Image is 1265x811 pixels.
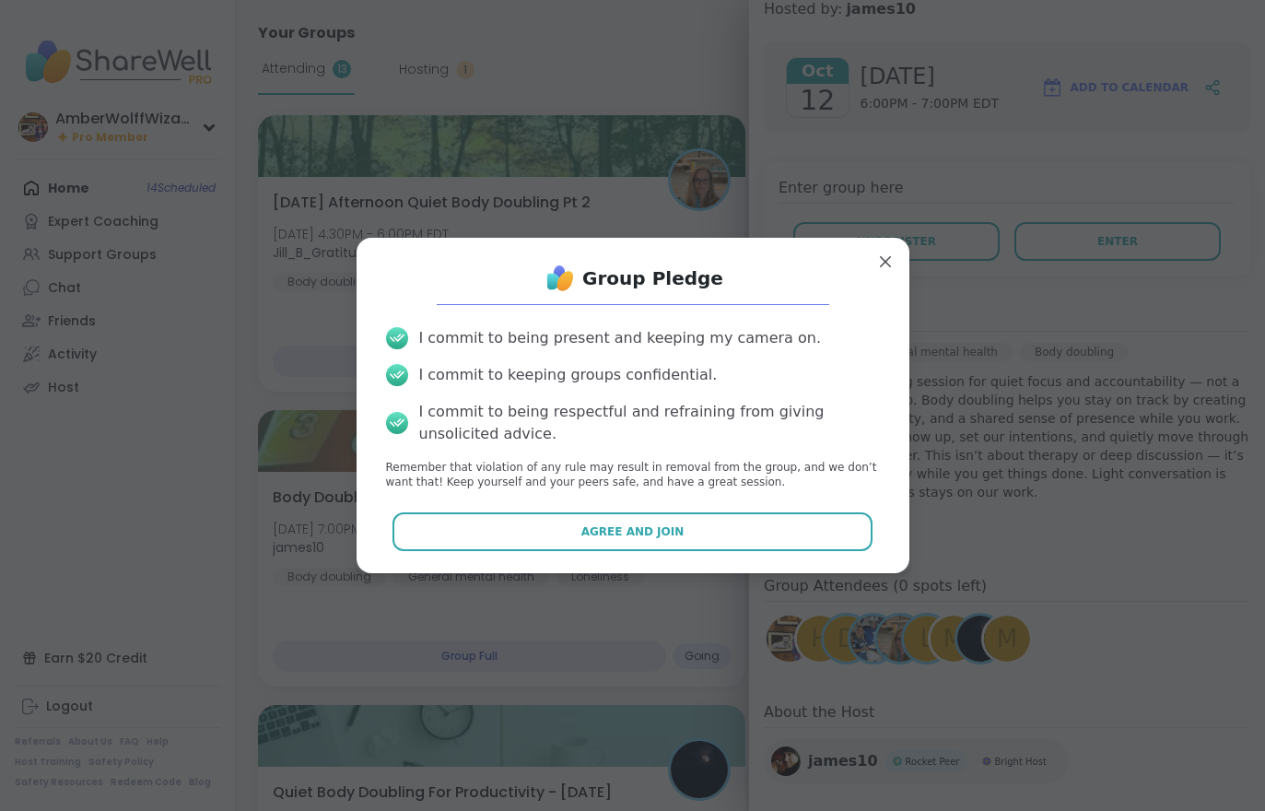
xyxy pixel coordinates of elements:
div: I commit to being present and keeping my camera on. [419,327,821,349]
p: Remember that violation of any rule may result in removal from the group, and we don’t want that!... [386,460,880,491]
img: ShareWell Logo [542,260,579,297]
div: I commit to keeping groups confidential. [419,364,718,386]
button: Agree and Join [392,512,873,551]
span: Agree and Join [581,523,685,540]
div: I commit to being respectful and refraining from giving unsolicited advice. [419,401,880,445]
h1: Group Pledge [582,265,723,291]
